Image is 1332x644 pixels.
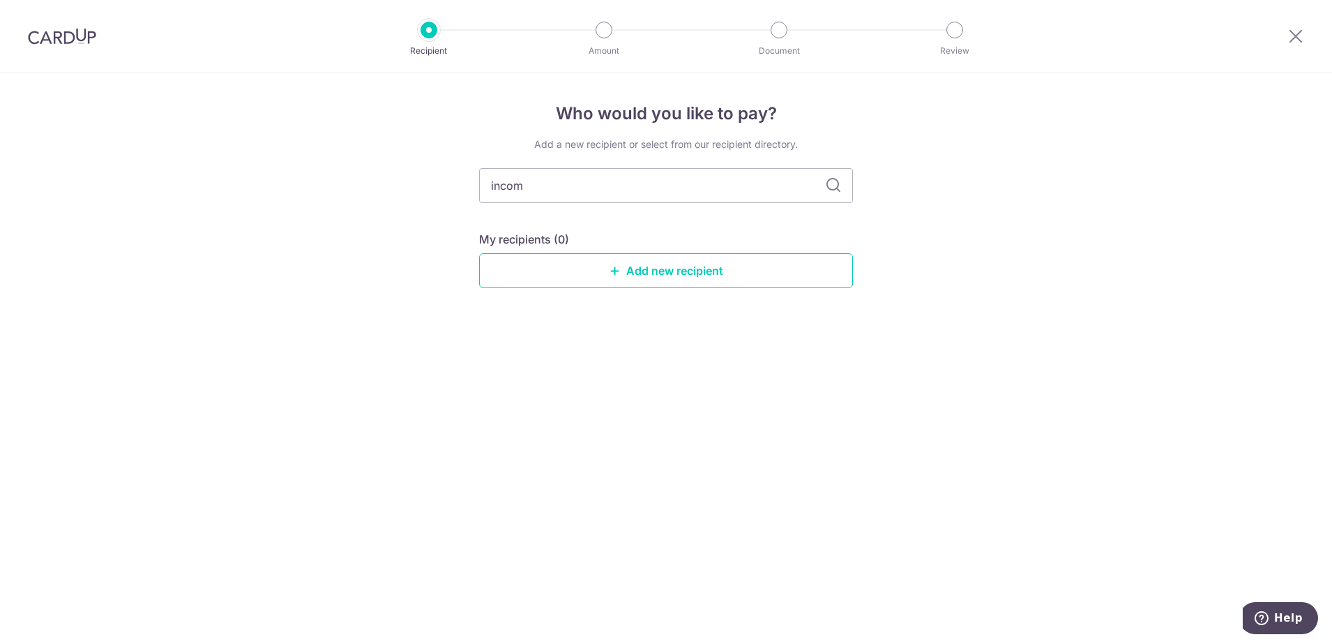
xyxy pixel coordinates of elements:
iframe: Opens a widget where you can find more information [1243,602,1318,637]
p: Recipient [377,44,480,58]
p: Amount [552,44,656,58]
a: Add new recipient [479,253,853,288]
img: CardUp [28,28,96,45]
input: Search for any recipient here [479,168,853,203]
div: Add a new recipient or select from our recipient directory. [479,137,853,151]
p: Review [903,44,1006,58]
p: Document [727,44,831,58]
h4: Who would you like to pay? [479,101,853,126]
h5: My recipients (0) [479,231,569,248]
